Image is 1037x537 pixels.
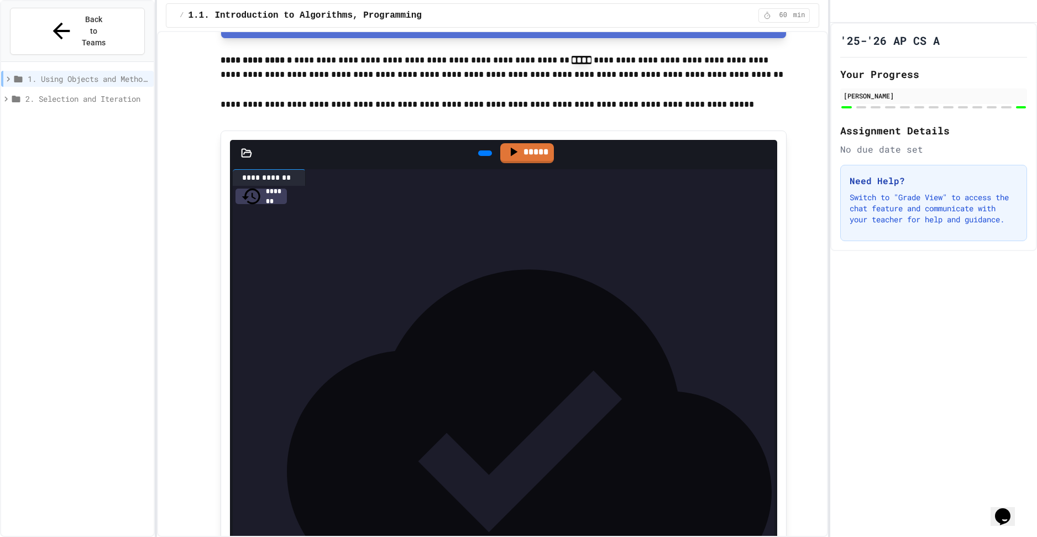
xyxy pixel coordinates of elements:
[793,11,805,20] span: min
[844,91,1024,101] div: [PERSON_NAME]
[10,8,145,55] button: Back to Teams
[188,9,501,22] span: 1.1. Introduction to Algorithms, Programming, and Compilers
[774,11,792,20] span: 60
[840,33,940,48] h1: '25-'26 AP CS A
[850,174,1018,187] h3: Need Help?
[840,143,1027,156] div: No due date set
[81,14,107,49] span: Back to Teams
[180,11,184,20] span: /
[25,93,149,105] span: 2. Selection and Iteration
[840,123,1027,138] h2: Assignment Details
[850,192,1018,225] p: Switch to "Grade View" to access the chat feature and communicate with your teacher for help and ...
[991,493,1026,526] iframe: chat widget
[28,73,149,85] span: 1. Using Objects and Methods
[840,66,1027,82] h2: Your Progress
